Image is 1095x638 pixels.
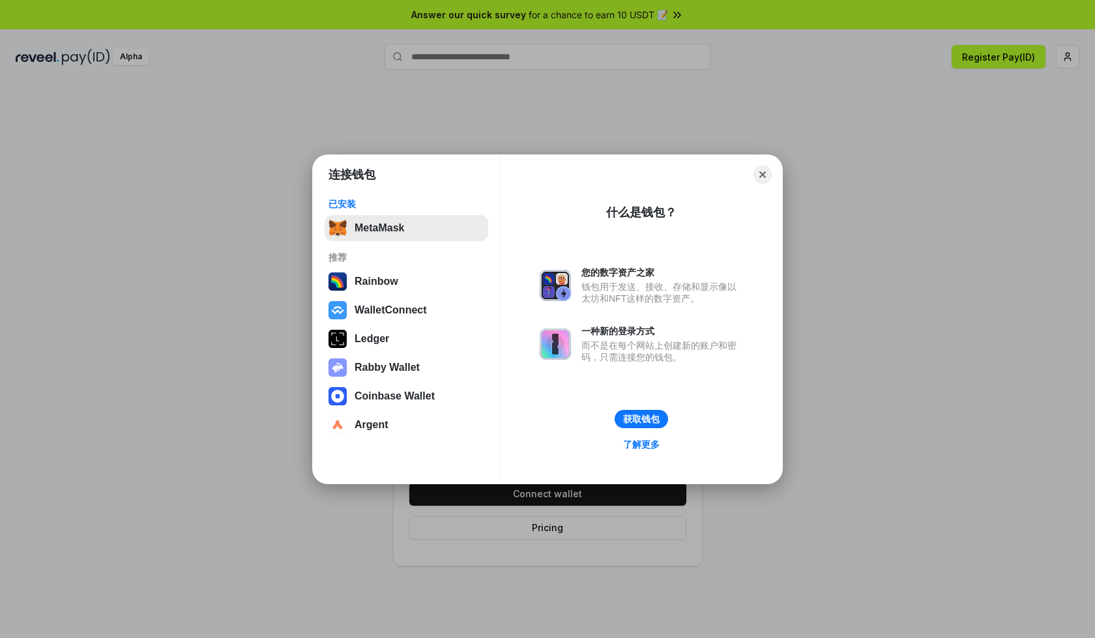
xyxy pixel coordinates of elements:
[328,198,484,210] div: 已安装
[328,219,347,237] img: svg+xml,%3Csvg%20fill%3D%22none%22%20height%3D%2233%22%20viewBox%3D%220%200%2035%2033%22%20width%...
[328,416,347,434] img: svg+xml,%3Csvg%20width%3D%2228%22%20height%3D%2228%22%20viewBox%3D%220%200%2028%2028%22%20fill%3D...
[355,362,420,373] div: Rabby Wallet
[325,412,488,438] button: Argent
[328,252,484,263] div: 推荐
[325,383,488,409] button: Coinbase Wallet
[615,410,668,428] button: 获取钱包
[355,390,435,402] div: Coinbase Wallet
[355,333,389,345] div: Ledger
[355,276,398,287] div: Rainbow
[581,281,743,304] div: 钱包用于发送、接收、存储和显示像以太坊和NFT这样的数字资产。
[623,413,660,425] div: 获取钱包
[540,270,571,301] img: svg+xml,%3Csvg%20xmlns%3D%22http%3A%2F%2Fwww.w3.org%2F2000%2Fsvg%22%20fill%3D%22none%22%20viewBox...
[328,358,347,377] img: svg+xml,%3Csvg%20xmlns%3D%22http%3A%2F%2Fwww.w3.org%2F2000%2Fsvg%22%20fill%3D%22none%22%20viewBox...
[328,301,347,319] img: svg+xml,%3Csvg%20width%3D%2228%22%20height%3D%2228%22%20viewBox%3D%220%200%2028%2028%22%20fill%3D...
[606,205,677,220] div: 什么是钱包？
[328,387,347,405] img: svg+xml,%3Csvg%20width%3D%2228%22%20height%3D%2228%22%20viewBox%3D%220%200%2028%2028%22%20fill%3D...
[615,436,667,453] a: 了解更多
[581,340,743,363] div: 而不是在每个网站上创建新的账户和密码，只需连接您的钱包。
[355,222,404,234] div: MetaMask
[325,268,488,295] button: Rainbow
[325,326,488,352] button: Ledger
[540,328,571,360] img: svg+xml,%3Csvg%20xmlns%3D%22http%3A%2F%2Fwww.w3.org%2F2000%2Fsvg%22%20fill%3D%22none%22%20viewBox...
[328,272,347,291] img: svg+xml,%3Csvg%20width%3D%22120%22%20height%3D%22120%22%20viewBox%3D%220%200%20120%20120%22%20fil...
[623,439,660,450] div: 了解更多
[753,166,772,184] button: Close
[328,167,375,182] h1: 连接钱包
[328,330,347,348] img: svg+xml,%3Csvg%20xmlns%3D%22http%3A%2F%2Fwww.w3.org%2F2000%2Fsvg%22%20width%3D%2228%22%20height%3...
[581,325,743,337] div: 一种新的登录方式
[355,419,388,431] div: Argent
[581,267,743,278] div: 您的数字资产之家
[325,355,488,381] button: Rabby Wallet
[325,215,488,241] button: MetaMask
[325,297,488,323] button: WalletConnect
[355,304,427,316] div: WalletConnect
